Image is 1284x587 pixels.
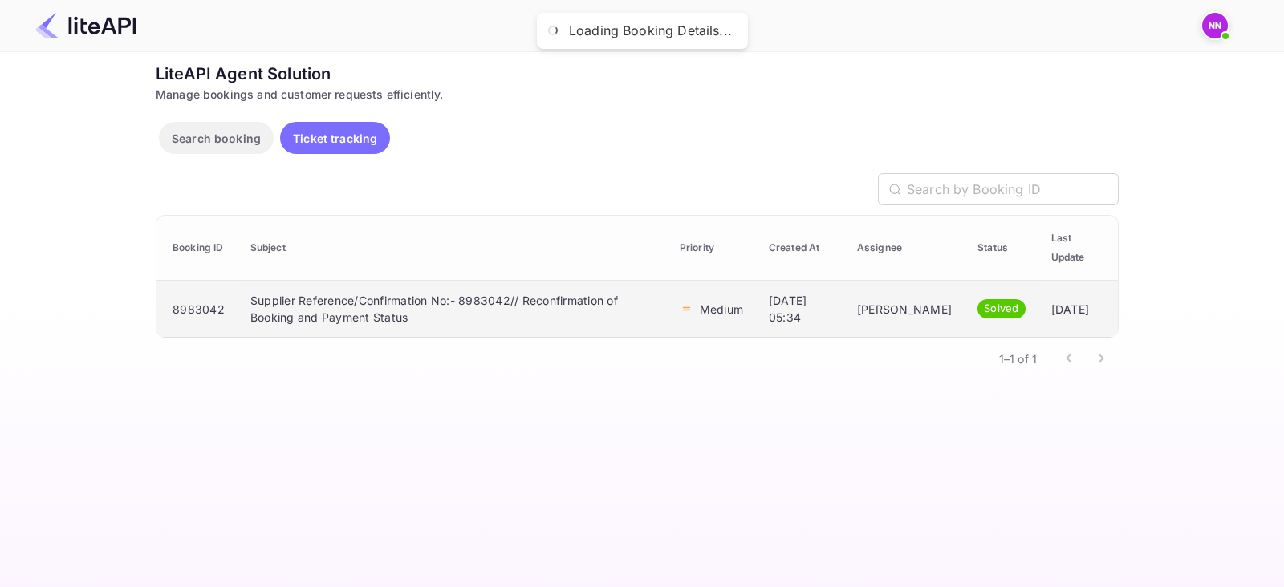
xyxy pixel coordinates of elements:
span: Solved [977,301,1026,317]
p: Ticket tracking [293,130,377,147]
p: Medium [700,301,743,318]
input: Search by Booking ID [907,173,1119,205]
th: Last Update [1038,216,1118,281]
td: [DATE] [1038,281,1118,338]
img: LiteAPI Logo [35,13,136,38]
th: Booking ID [156,216,238,281]
th: Priority [667,216,756,281]
div: Manage bookings and customer requests efficiently. [156,86,1119,103]
p: 1–1 of 1 [999,350,1037,367]
img: N/A N/A [1202,13,1228,38]
th: Created At [756,216,844,281]
th: Subject [238,216,667,281]
div: LiteAPI Agent Solution [156,62,1119,86]
p: Search booking [172,130,261,147]
td: Supplier Reference/Confirmation No:- 8983042// Reconfirmation of Booking and Payment Status [238,281,667,338]
th: Status [965,216,1038,281]
th: Assignee [844,216,965,281]
div: Loading Booking Details... [569,22,732,39]
td: [DATE] 05:34 [756,281,844,338]
td: [PERSON_NAME] [844,281,965,338]
td: 8983042 [156,281,238,338]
